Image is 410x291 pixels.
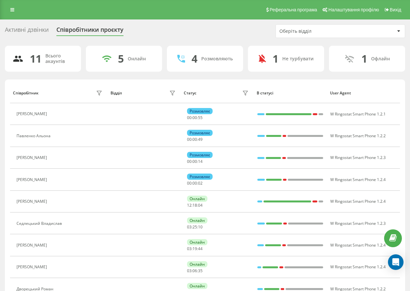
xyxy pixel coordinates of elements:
span: 35 [198,268,203,273]
div: [PERSON_NAME] [17,243,49,248]
span: W Ringostat Smart Phone 1.2.1 [330,111,386,117]
span: W Ringostat Smart Phone 1.2.2 [330,133,386,139]
div: 1 [273,53,278,65]
span: 18 [193,202,197,208]
div: : : [187,115,203,120]
div: Павленко Альона [17,134,52,138]
div: Співробітник [13,91,39,95]
span: 25 [193,224,197,230]
div: Не турбувати [282,56,314,62]
span: 19 [193,246,197,251]
div: : : [187,137,203,142]
span: 03 [187,246,192,251]
span: 03 [187,224,192,230]
span: 00 [193,137,197,142]
span: 00 [187,115,192,120]
div: Оберіть відділ [279,29,357,34]
span: 00 [187,159,192,164]
div: Онлайн [187,283,207,289]
div: [PERSON_NAME] [17,199,49,204]
span: W Ringostat Smart Phone 1.2.4 [330,177,386,182]
span: Вихід [390,7,401,12]
span: 12 [187,202,192,208]
span: W Ringostat Smart Phone 1.2.4 [330,264,386,270]
span: 44 [198,246,203,251]
span: W Ringostat Smart Phone 1.2.4 [330,199,386,204]
div: Офлайн [371,56,390,62]
div: Співробітники проєкту [56,26,123,36]
div: Онлайн [187,217,207,224]
div: [PERSON_NAME] [17,177,49,182]
span: 00 [193,159,197,164]
div: Розмовляє [187,174,213,180]
div: Онлайн [187,239,207,245]
div: [PERSON_NAME] [17,265,49,269]
div: 11 [30,53,41,65]
div: : : [187,225,203,229]
div: User Agent [330,91,397,95]
span: 06 [193,268,197,273]
div: Всього акаунтів [45,53,73,64]
span: 14 [198,159,203,164]
span: W Ringostat Smart Phone 1.2.3 [330,155,386,160]
span: 00 [193,180,197,186]
span: Реферальна програма [270,7,317,12]
span: 00 [187,180,192,186]
div: В статусі [257,91,324,95]
span: 10 [198,224,203,230]
span: Налаштування профілю [328,7,379,12]
div: Онлайн [187,196,207,202]
div: Седлецький Владислав [17,221,64,226]
span: 04 [198,202,203,208]
div: Відділ [111,91,122,95]
div: : : [187,247,203,251]
div: Онлайн [187,261,207,267]
div: Розмовляє [187,152,213,158]
div: Статус [184,91,196,95]
div: Розмовляють [201,56,233,62]
div: : : [187,203,203,208]
div: Розмовляє [187,130,213,136]
div: [PERSON_NAME] [17,155,49,160]
div: : : [187,181,203,186]
span: 00 [187,137,192,142]
div: 1 [361,53,367,65]
div: [PERSON_NAME] [17,112,49,116]
span: 55 [198,115,203,120]
div: Open Intercom Messenger [388,254,404,270]
span: 49 [198,137,203,142]
span: 00 [193,115,197,120]
span: 02 [198,180,203,186]
span: W Ringostat Smart Phone 1.2.3 [330,221,386,226]
div: Онлайн [128,56,146,62]
div: 4 [192,53,197,65]
span: 03 [187,268,192,273]
div: : : [187,159,203,164]
div: : : [187,269,203,273]
div: 5 [118,53,124,65]
div: Активні дзвінки [5,26,49,36]
span: W Ringostat Smart Phone 1.2.4 [330,242,386,248]
div: Розмовляє [187,108,213,114]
